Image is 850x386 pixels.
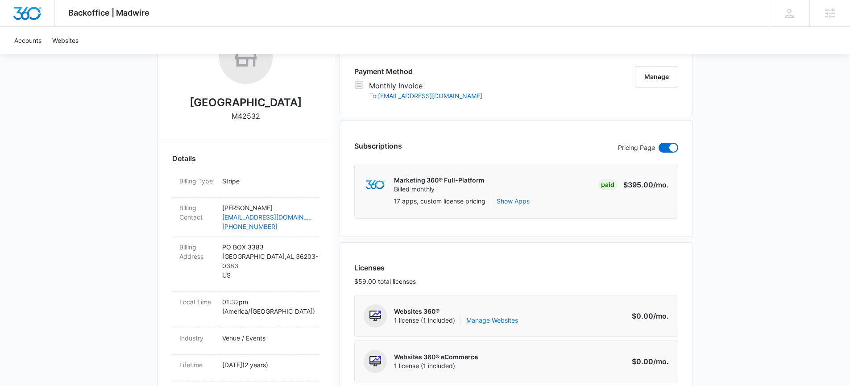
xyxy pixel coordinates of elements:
dt: Industry [179,333,215,343]
div: Paid [598,179,617,190]
a: [EMAIL_ADDRESS][DOMAIN_NAME] [222,212,312,222]
p: PO BOX 3383 [GEOGRAPHIC_DATA] , AL 36203-0383 US [222,242,312,280]
p: 17 apps, custom license pricing [394,196,485,206]
div: Local Time01:32pm (America/[GEOGRAPHIC_DATA]) [172,292,319,328]
h3: Payment Method [354,66,482,77]
p: Billed monthly [394,185,485,194]
span: Details [172,153,196,164]
span: /mo. [653,357,669,366]
a: Websites [47,27,84,54]
dt: Lifetime [179,360,215,369]
img: marketing360Logo [365,180,385,190]
a: Accounts [9,27,47,54]
p: [DATE] ( 2 years ) [222,360,312,369]
div: Lifetime[DATE](2 years) [172,355,319,382]
p: $59.00 total licenses [354,277,416,286]
p: Venue / Events [222,333,312,343]
a: [PHONE_NUMBER] [222,222,312,231]
p: To: [369,91,482,100]
p: $0.00 [627,311,669,321]
p: [PERSON_NAME] [222,203,312,212]
div: Billing Contact[PERSON_NAME][EMAIL_ADDRESS][DOMAIN_NAME][PHONE_NUMBER] [172,198,319,237]
p: 01:32pm ( America/[GEOGRAPHIC_DATA] ) [222,297,312,316]
h3: Subscriptions [354,141,402,151]
div: IndustryVenue / Events [172,328,319,355]
a: [EMAIL_ADDRESS][DOMAIN_NAME] [378,92,482,100]
dt: Local Time [179,297,215,307]
span: 1 license (1 included) [394,316,518,325]
span: Backoffice | Madwire [68,8,149,17]
p: Monthly Invoice [369,80,482,91]
span: /mo. [653,311,669,320]
p: Stripe [222,176,312,186]
span: 1 license (1 included) [394,361,478,370]
p: $395.00 [623,179,669,190]
button: Show Apps [497,196,530,206]
h2: [GEOGRAPHIC_DATA] [190,95,302,111]
p: Websites 360® eCommerce [394,353,478,361]
h3: Licenses [354,262,416,273]
p: M42532 [232,111,260,121]
button: Manage [635,66,678,87]
p: Websites 360® [394,307,518,316]
a: Manage Websites [466,316,518,325]
dt: Billing Contact [179,203,215,222]
dt: Billing Type [179,176,215,186]
div: Billing AddressPO BOX 3383[GEOGRAPHIC_DATA],AL 36203-0383US [172,237,319,292]
div: Billing TypeStripe [172,171,319,198]
dt: Billing Address [179,242,215,261]
span: /mo. [653,180,669,189]
p: Marketing 360® Full-Platform [394,176,485,185]
p: $0.00 [627,356,669,367]
p: Pricing Page [618,143,655,153]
